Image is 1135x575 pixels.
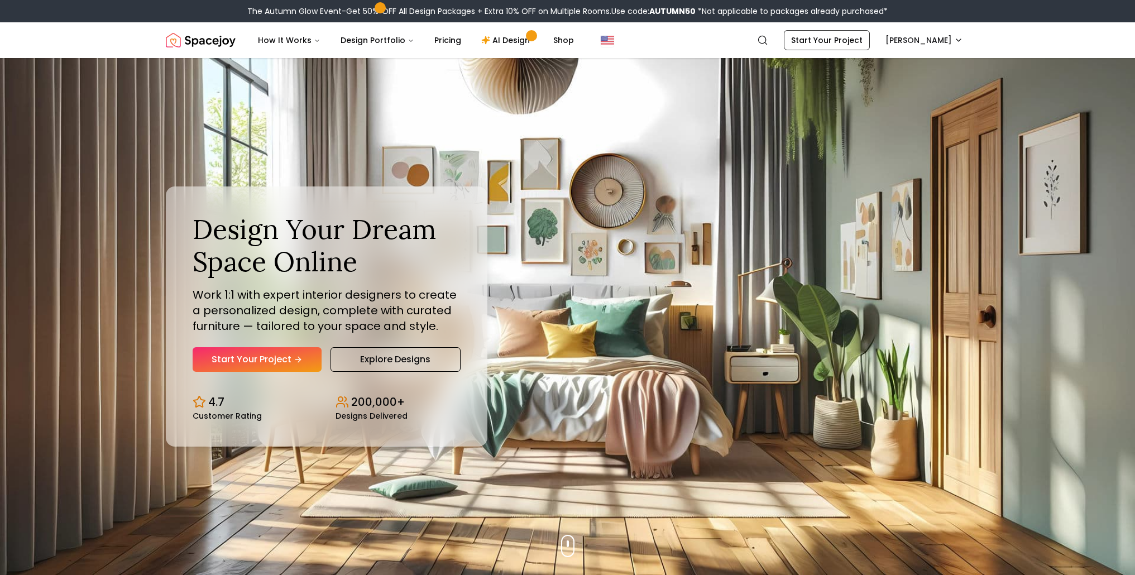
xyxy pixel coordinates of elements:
div: Design stats [193,385,461,420]
p: 4.7 [208,394,224,410]
div: The Autumn Glow Event-Get 50% OFF All Design Packages + Extra 10% OFF on Multiple Rooms. [247,6,888,17]
b: AUTUMN50 [649,6,696,17]
a: Start Your Project [193,347,322,372]
a: Start Your Project [784,30,870,50]
a: Explore Designs [331,347,461,372]
img: United States [601,33,614,47]
nav: Global [166,22,970,58]
a: AI Design [472,29,542,51]
button: How It Works [249,29,329,51]
p: Work 1:1 with expert interior designers to create a personalized design, complete with curated fu... [193,287,461,334]
a: Spacejoy [166,29,236,51]
a: Shop [544,29,583,51]
small: Customer Rating [193,412,262,420]
span: *Not applicable to packages already purchased* [696,6,888,17]
small: Designs Delivered [336,412,408,420]
nav: Main [249,29,583,51]
button: Design Portfolio [332,29,423,51]
button: [PERSON_NAME] [879,30,970,50]
h1: Design Your Dream Space Online [193,213,461,277]
p: 200,000+ [351,394,405,410]
a: Pricing [425,29,470,51]
img: Spacejoy Logo [166,29,236,51]
span: Use code: [611,6,696,17]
